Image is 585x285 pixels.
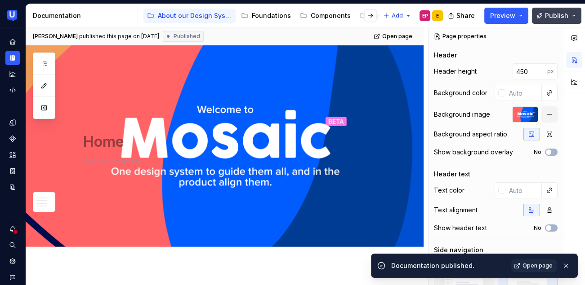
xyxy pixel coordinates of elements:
div: published this page on [DATE] [79,33,159,40]
div: Show background overlay [434,148,513,157]
div: Show header text [434,224,487,232]
a: Open page [371,30,416,43]
a: Home [5,35,20,49]
div: Header [434,51,457,60]
div: Text alignment [434,206,478,215]
button: Publish [532,8,581,24]
input: Auto [505,182,542,198]
span: Preview [490,11,515,20]
label: No [534,149,541,156]
span: Publish [545,11,568,20]
a: About our Design System [143,9,236,23]
a: Design tokens [5,115,20,130]
div: Foundations [252,11,291,20]
button: Search ⌘K [5,238,20,252]
a: Components [296,9,354,23]
div: Background image [434,110,490,119]
div: Background color [434,88,487,97]
a: Code automation [5,83,20,97]
a: Data sources [5,180,20,194]
div: Header height [434,67,477,76]
span: Add [392,12,403,19]
span: [PERSON_NAME] [33,33,78,40]
span: Open page [382,33,412,40]
button: Notifications [5,222,20,236]
a: Assets [5,148,20,162]
div: Documentation published. [391,261,506,270]
div: EP [422,12,428,19]
input: Auto [505,85,542,101]
button: Contact support [5,270,20,285]
button: Preview [484,8,528,24]
div: Documentation [33,11,134,20]
span: Published [174,33,200,40]
div: Components [311,11,351,20]
a: Components [5,132,20,146]
a: Storybook stories [5,164,20,178]
div: Page tree [143,7,379,25]
span: Share [456,11,475,20]
a: Documentation [5,51,20,65]
a: Analytics [5,67,20,81]
a: Foundations [237,9,295,23]
img: 41adf70f-fc1c-4662-8e2d-d2ab9c673b1b.png [7,10,18,21]
span: Open page [522,262,553,269]
p: px [547,68,554,75]
div: Header text [434,170,470,179]
input: Auto [513,63,547,79]
a: Open page [511,259,557,272]
div: Background aspect ratio [434,130,507,139]
label: No [534,224,541,232]
div: Text color [434,186,464,195]
div: E [436,12,439,19]
a: Settings [5,254,20,268]
button: Share [443,8,481,24]
textarea: Home [81,131,386,153]
button: Add [380,9,414,22]
div: About our Design System [158,11,232,20]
